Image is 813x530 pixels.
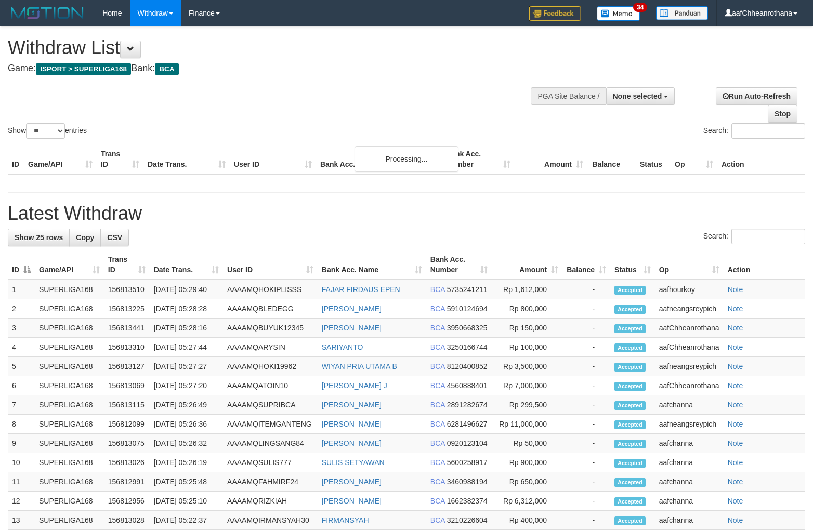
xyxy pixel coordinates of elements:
[430,478,445,486] span: BCA
[24,144,97,174] th: Game/API
[322,439,382,447] a: [PERSON_NAME]
[322,343,363,351] a: SARIYANTO
[447,285,488,294] span: Copy 5735241211 to clipboard
[430,401,445,409] span: BCA
[728,381,743,390] a: Note
[35,299,104,319] td: SUPERLIGA168
[614,440,646,448] span: Accepted
[492,395,562,415] td: Rp 299,500
[492,511,562,530] td: Rp 400,000
[35,395,104,415] td: SUPERLIGA168
[316,144,442,174] th: Bank Acc. Name
[447,478,488,486] span: Copy 3460988194 to clipboard
[155,63,178,75] span: BCA
[322,458,385,467] a: SULIS SETYAWAN
[492,319,562,338] td: Rp 150,000
[223,299,318,319] td: AAAAMQBLEDEGG
[728,420,743,428] a: Note
[36,63,131,75] span: ISPORT > SUPERLIGA168
[104,395,150,415] td: 156813115
[223,280,318,299] td: AAAAMQHOKIPLISSS
[430,439,445,447] span: BCA
[728,516,743,524] a: Note
[562,376,610,395] td: -
[610,250,655,280] th: Status: activate to sort column ascending
[671,144,717,174] th: Op
[8,357,35,376] td: 5
[104,357,150,376] td: 156813127
[562,415,610,434] td: -
[606,87,675,105] button: None selected
[731,229,805,244] input: Search:
[104,376,150,395] td: 156813069
[100,229,129,246] a: CSV
[223,492,318,511] td: AAAAMQRIZKIAH
[322,478,382,486] a: [PERSON_NAME]
[587,144,636,174] th: Balance
[614,497,646,506] span: Accepted
[318,250,426,280] th: Bank Acc. Name: activate to sort column ascending
[322,285,400,294] a: FAJAR FIRDAUS EPEN
[655,415,724,434] td: aafneangsreypich
[447,420,488,428] span: Copy 6281496627 to clipboard
[35,511,104,530] td: SUPERLIGA168
[8,338,35,357] td: 4
[97,144,143,174] th: Trans ID
[562,299,610,319] td: -
[531,87,606,105] div: PGA Site Balance /
[562,434,610,453] td: -
[223,376,318,395] td: AAAAMQATOIN10
[8,280,35,299] td: 1
[76,233,94,242] span: Copy
[614,286,646,295] span: Accepted
[614,478,646,487] span: Accepted
[8,415,35,434] td: 8
[8,123,87,139] label: Show entries
[492,434,562,453] td: Rp 50,000
[104,250,150,280] th: Trans ID: activate to sort column ascending
[492,472,562,492] td: Rp 650,000
[104,415,150,434] td: 156812099
[355,146,458,172] div: Processing...
[35,434,104,453] td: SUPERLIGA168
[104,338,150,357] td: 156813310
[223,415,318,434] td: AAAAMQITEMGANTENG
[614,363,646,372] span: Accepted
[322,420,382,428] a: [PERSON_NAME]
[430,362,445,370] span: BCA
[35,415,104,434] td: SUPERLIGA168
[150,250,223,280] th: Date Trans.: activate to sort column ascending
[223,472,318,492] td: AAAAMQFAHMIRF24
[322,362,397,370] a: WIYAN PRIA UTAMA B
[728,362,743,370] a: Note
[442,144,515,174] th: Bank Acc. Number
[104,511,150,530] td: 156813028
[150,395,223,415] td: [DATE] 05:26:49
[35,280,104,299] td: SUPERLIGA168
[597,6,640,21] img: Button%20Memo.svg
[614,420,646,429] span: Accepted
[447,304,488,313] span: Copy 5910124694 to clipboard
[447,343,488,351] span: Copy 3250166744 to clipboard
[430,420,445,428] span: BCA
[8,229,70,246] a: Show 25 rows
[104,453,150,472] td: 156813026
[492,250,562,280] th: Amount: activate to sort column ascending
[724,250,805,280] th: Action
[223,338,318,357] td: AAAAMQARYSIN
[614,516,646,525] span: Accepted
[35,338,104,357] td: SUPERLIGA168
[614,401,646,410] span: Accepted
[430,285,445,294] span: BCA
[562,338,610,357] td: -
[322,304,382,313] a: [PERSON_NAME]
[143,144,230,174] th: Date Trans.
[728,478,743,486] a: Note
[614,382,646,391] span: Accepted
[150,376,223,395] td: [DATE] 05:27:20
[614,305,646,314] span: Accepted
[636,144,671,174] th: Status
[8,250,35,280] th: ID: activate to sort column descending
[8,472,35,492] td: 11
[35,319,104,338] td: SUPERLIGA168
